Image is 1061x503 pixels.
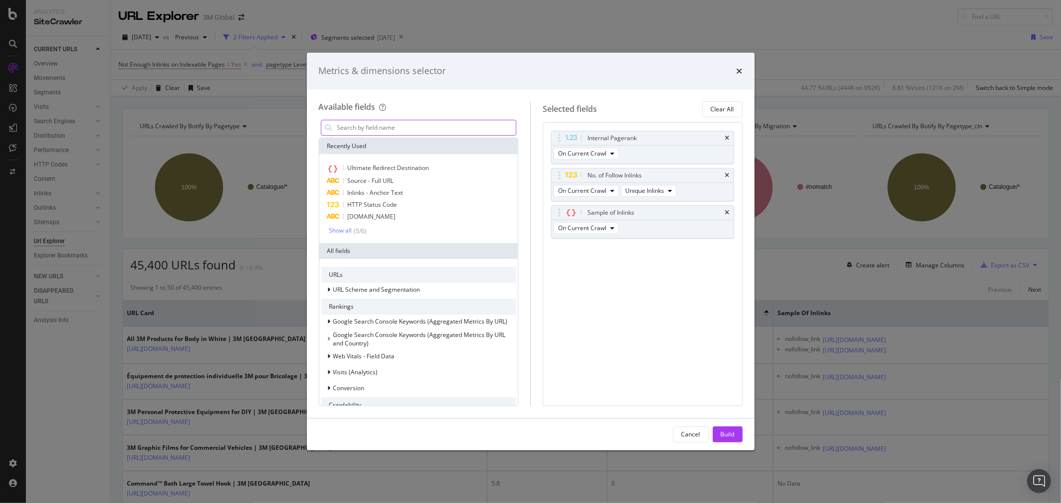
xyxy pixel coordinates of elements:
[321,331,516,347] div: This group is disabled
[307,53,755,450] div: modal
[348,164,429,172] span: Ultimate Redirect Destination
[319,138,518,154] div: Recently Used
[681,430,700,438] div: Cancel
[543,103,597,115] div: Selected fields
[333,384,365,392] span: Conversion
[625,186,664,195] span: Unique Inlinks
[558,186,606,195] span: On Current Crawl
[321,397,516,413] div: Crawlability
[621,185,676,197] button: Unique Inlinks
[321,267,516,283] div: URLs
[333,368,378,376] span: Visits (Analytics)
[551,205,734,239] div: Sample of InlinkstimesOn Current Crawl
[333,285,420,294] span: URL Scheme and Segmentation
[554,148,619,160] button: On Current Crawl
[319,101,376,112] div: Available fields
[329,227,352,234] div: Show all
[348,200,397,209] span: HTTP Status Code
[587,133,637,143] div: Internal Pagerank
[725,135,730,141] div: times
[336,120,516,135] input: Search by field name
[721,430,735,438] div: Build
[558,224,606,232] span: On Current Crawl
[558,149,606,158] span: On Current Crawl
[725,210,730,216] div: times
[673,426,709,442] button: Cancel
[551,131,734,164] div: Internal PageranktimesOn Current Crawl
[348,212,396,221] span: [DOMAIN_NAME]
[737,65,743,78] div: times
[321,299,516,315] div: Rankings
[352,227,367,235] div: ( 5 / 6 )
[333,352,395,360] span: Web Vitals - Field Data
[333,331,506,347] span: Google Search Console Keywords (Aggregated Metrics By URL and Country)
[587,170,642,180] div: No. of Follow Inlinks
[319,243,518,259] div: All fields
[348,176,394,185] span: Source - Full URL
[554,222,619,234] button: On Current Crawl
[587,208,634,218] div: Sample of Inlinks
[333,317,508,326] span: Google Search Console Keywords (Aggregated Metrics By URL)
[319,65,446,78] div: Metrics & dimensions selector
[554,185,619,197] button: On Current Crawl
[551,168,734,201] div: No. of Follow InlinkstimesOn Current CrawlUnique Inlinks
[725,172,730,178] div: times
[713,426,743,442] button: Build
[348,188,403,197] span: Inlinks - Anchor Text
[711,105,734,113] div: Clear All
[702,101,743,117] button: Clear All
[1027,469,1051,493] div: Open Intercom Messenger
